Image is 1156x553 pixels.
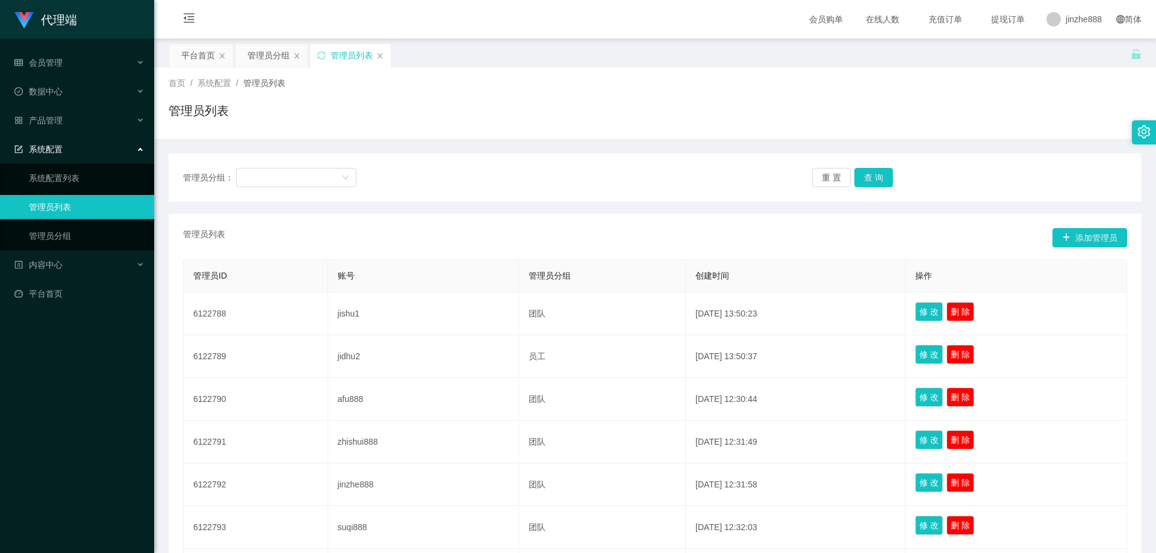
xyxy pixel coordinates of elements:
td: 团队 [519,463,686,506]
button: 删 除 [946,430,974,450]
td: 6122790 [184,378,328,421]
span: 产品管理 [14,116,63,125]
button: 修 改 [915,345,943,364]
span: 账号 [338,271,355,280]
i: 图标: unlock [1131,49,1142,60]
i: 图标: menu-fold [169,1,210,39]
button: 修 改 [915,430,943,450]
span: 首页 [169,78,185,88]
td: 6122792 [184,463,328,506]
span: 提现订单 [985,15,1031,23]
img: logo.9652507e.png [14,12,34,29]
td: 团队 [519,292,686,335]
td: jidhu2 [328,335,519,378]
a: 系统配置列表 [29,166,144,190]
td: 团队 [519,421,686,463]
i: 图标: appstore-o [14,116,23,125]
span: 管理员列表 [183,228,225,247]
button: 查 询 [854,168,893,187]
button: 删 除 [946,516,974,535]
span: 创建时间 [695,271,729,280]
i: 图标: sync [317,51,326,60]
a: 管理员列表 [29,195,144,219]
span: 系统配置 [14,144,63,154]
td: 团队 [519,378,686,421]
button: 图标: plus添加管理员 [1052,228,1127,247]
span: [DATE] 13:50:37 [695,351,757,361]
span: 管理员ID [193,271,227,280]
span: / [236,78,238,88]
span: 数据中心 [14,87,63,96]
div: 平台首页 [181,44,215,67]
i: 图标: setting [1137,125,1151,138]
i: 图标: close [293,52,300,60]
i: 图标: check-circle-o [14,87,23,96]
span: 操作 [915,271,932,280]
span: 充值订单 [922,15,968,23]
i: 图标: form [14,145,23,153]
h1: 管理员列表 [169,102,229,120]
button: 修 改 [915,473,943,492]
i: 图标: table [14,58,23,67]
h1: 代理端 [41,1,77,39]
td: 6122789 [184,335,328,378]
button: 删 除 [946,345,974,364]
span: / [190,78,193,88]
a: 代理端 [14,14,77,24]
a: 管理员分组 [29,224,144,248]
span: [DATE] 12:31:58 [695,480,757,489]
button: 删 除 [946,302,974,321]
span: [DATE] 13:50:23 [695,309,757,318]
span: [DATE] 12:32:03 [695,522,757,532]
td: jinzhe888 [328,463,519,506]
span: 管理员分组： [183,171,236,184]
i: 图标: close [219,52,226,60]
a: 图标: dashboard平台首页 [14,282,144,306]
td: 6122793 [184,506,328,549]
span: [DATE] 12:31:49 [695,437,757,446]
td: afu888 [328,378,519,421]
span: 管理员列表 [243,78,285,88]
i: 图标: profile [14,261,23,269]
td: 6122788 [184,292,328,335]
td: zhishui888 [328,421,519,463]
td: 员工 [519,335,686,378]
span: 在线人数 [860,15,906,23]
span: [DATE] 12:30:44 [695,394,757,404]
i: 图标: close [376,52,384,60]
span: 管理员分组 [529,271,571,280]
span: 会员管理 [14,58,63,67]
button: 删 除 [946,473,974,492]
button: 删 除 [946,388,974,407]
button: 修 改 [915,388,943,407]
td: suqi888 [328,506,519,549]
i: 图标: down [342,174,349,182]
button: 修 改 [915,302,943,321]
td: 6122791 [184,421,328,463]
span: 内容中心 [14,260,63,270]
td: 团队 [519,506,686,549]
span: 系统配置 [197,78,231,88]
div: 管理员分组 [247,44,290,67]
div: 管理员列表 [331,44,373,67]
i: 图标: global [1116,15,1125,23]
button: 重 置 [812,168,851,187]
button: 修 改 [915,516,943,535]
td: jishu1 [328,292,519,335]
